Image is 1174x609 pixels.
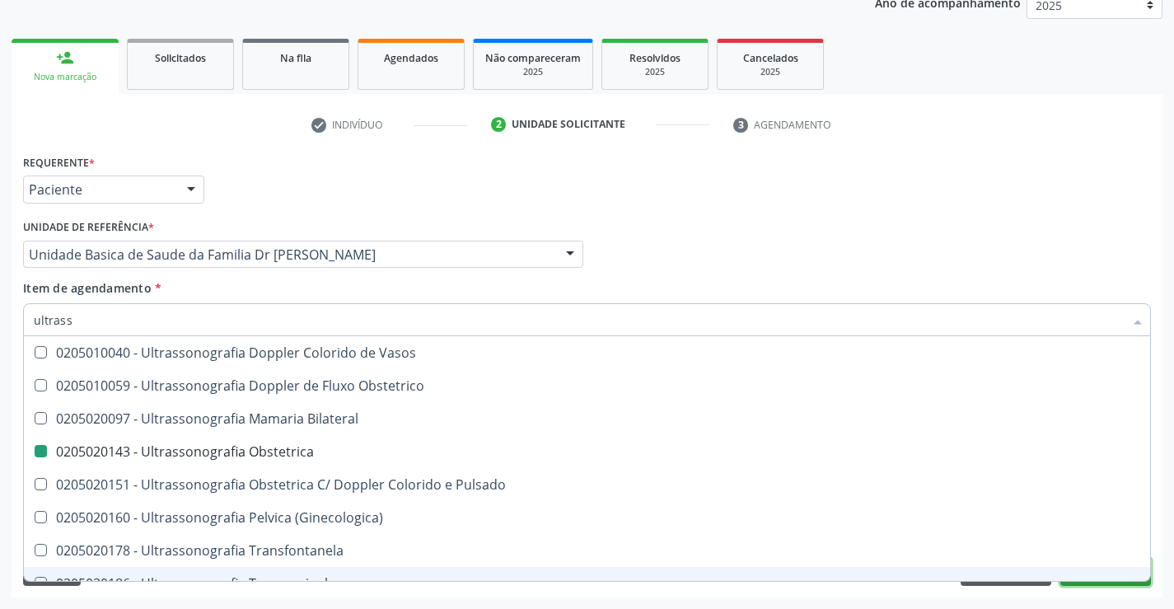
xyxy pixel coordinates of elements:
div: 2025 [485,66,581,78]
label: Requerente [23,150,95,176]
span: Item de agendamento [23,280,152,296]
span: Solicitados [155,51,206,65]
span: Agendados [384,51,438,65]
div: 0205020097 - Ultrassonografia Mamaria Bilateral [34,412,1140,425]
div: 0205020151 - Ultrassonografia Obstetrica C/ Doppler Colorido e Pulsado [34,478,1140,491]
span: Paciente [29,181,171,198]
label: Unidade de referência [23,215,154,241]
div: Unidade solicitante [512,117,625,132]
div: 0205010059 - Ultrassonografia Doppler de Fluxo Obstetrico [34,379,1140,392]
div: 0205020178 - Ultrassonografia Transfontanela [34,544,1140,557]
div: 0205020143 - Ultrassonografia Obstetrica [34,445,1140,458]
span: Unidade Basica de Saude da Familia Dr [PERSON_NAME] [29,246,550,263]
input: Buscar por procedimentos [34,303,1124,336]
div: 2025 [729,66,812,78]
div: 0205020160 - Ultrassonografia Pelvica (Ginecologica) [34,511,1140,524]
div: 0205010040 - Ultrassonografia Doppler Colorido de Vasos [34,346,1140,359]
span: Não compareceram [485,51,581,65]
div: person_add [56,49,74,67]
div: 2025 [614,66,696,78]
span: Cancelados [743,51,798,65]
div: Nova marcação [23,71,107,83]
div: 2 [491,117,506,132]
span: Resolvidos [629,51,681,65]
span: Na fila [280,51,311,65]
div: 0205020186 - Ultrassonografia Transvaginal [34,577,1140,590]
